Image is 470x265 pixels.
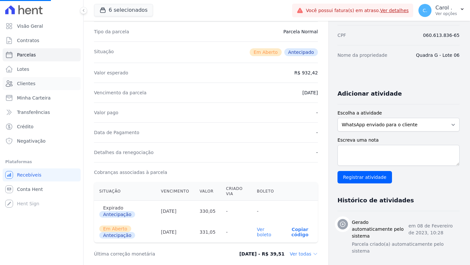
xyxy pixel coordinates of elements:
[413,1,470,20] button: C. Carol . Ver opções
[3,106,81,119] a: Transferências
[221,182,252,201] th: Criado via
[380,8,409,13] a: Ver detalhes
[3,120,81,133] a: Crédito
[94,4,153,16] button: 6 selecionados
[3,77,81,90] a: Clientes
[99,232,135,239] span: Antecipação
[3,91,81,104] a: Minha Carteira
[94,70,128,76] dt: Valor esperado
[423,32,460,39] dd: 060.613.836-65
[3,20,81,33] a: Visão Geral
[284,48,318,56] span: Antecipado
[221,222,252,242] th: -
[337,171,392,183] input: Registrar atividade
[99,226,131,232] span: Em Aberto
[3,183,81,196] a: Conta Hent
[17,95,51,101] span: Minha Carteira
[435,11,457,16] p: Ver opções
[5,158,78,166] div: Plataformas
[303,89,318,96] dd: [DATE]
[194,182,221,201] th: Valor
[94,169,167,176] dt: Cobranças associadas à parcela
[337,52,387,58] dt: Nome da propriedade
[257,227,271,237] a: Ver boleto
[409,223,460,236] p: em 08 de Fevereiro de 2023, 10:28
[3,48,81,61] a: Parcelas
[17,37,39,44] span: Contratos
[194,222,221,242] th: 331,05
[337,137,460,144] label: Escreva uma nota
[94,89,147,96] dt: Vencimento da parcela
[94,129,139,136] dt: Data de Pagamento
[287,227,313,237] button: Copiar código
[316,129,318,136] dd: -
[156,201,194,222] th: [DATE]
[99,211,135,218] span: Antecipação
[316,109,318,116] dd: -
[337,90,402,98] h3: Adicionar atividade
[435,5,457,11] p: Carol .
[337,110,460,117] label: Escolha a atividade
[290,251,318,257] dd: Ver todas
[17,109,50,116] span: Transferências
[352,219,409,240] h3: Gerado automaticamente pelo sistema
[252,201,282,222] th: -
[250,48,282,56] span: Em Aberto
[17,186,43,193] span: Conta Hent
[306,7,409,14] span: Você possui fatura(s) em atraso.
[17,80,35,87] span: Clientes
[94,48,114,56] dt: Situação
[239,251,285,257] dd: [DATE] - R$ 39,51
[94,182,156,201] th: Situação
[17,52,36,58] span: Parcelas
[283,28,318,35] dd: Parcela Normal
[156,182,194,201] th: Vencimento
[3,34,81,47] a: Contratos
[252,182,282,201] th: Boleto
[99,205,127,211] span: Expirado
[17,138,46,144] span: Negativação
[17,23,43,29] span: Visão Geral
[17,66,29,72] span: Lotes
[194,201,221,222] th: 330,05
[337,196,414,204] h3: Histórico de atividades
[156,222,194,242] th: [DATE]
[94,251,226,257] dt: Última correção monetária
[221,201,252,222] th: -
[3,134,81,148] a: Negativação
[352,241,460,255] p: Parcela criado(a) automaticamente pelo sistema
[17,172,41,178] span: Recebíveis
[17,123,34,130] span: Crédito
[3,168,81,181] a: Recebíveis
[416,52,460,58] dd: Quadra G - Lote 06
[3,63,81,76] a: Lotes
[316,149,318,156] dd: -
[94,109,118,116] dt: Valor pago
[94,149,154,156] dt: Detalhes da renegociação
[294,70,318,76] dd: R$ 932,42
[337,32,346,39] dt: CPF
[94,28,129,35] dt: Tipo da parcela
[423,8,427,13] span: C.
